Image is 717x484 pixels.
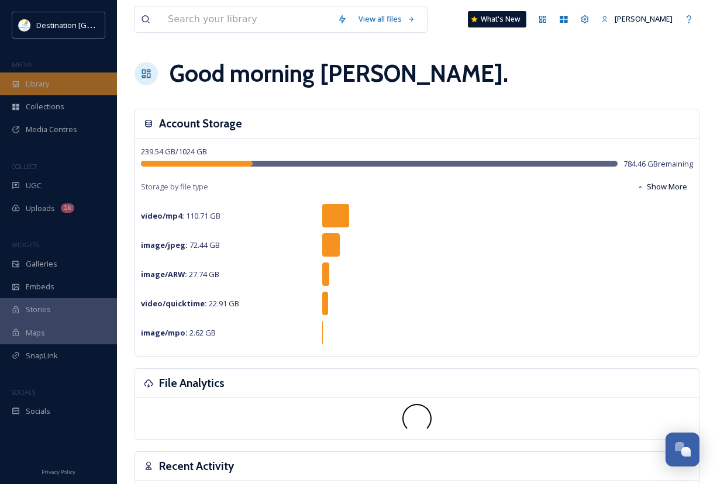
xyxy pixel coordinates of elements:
[666,433,699,466] button: Open Chat
[141,240,188,250] strong: image/jpeg :
[141,181,208,192] span: Storage by file type
[353,8,421,30] a: View all files
[12,240,39,249] span: WIDGETS
[631,175,693,198] button: Show More
[141,298,239,309] span: 22.91 GB
[170,56,508,91] h1: Good morning [PERSON_NAME] .
[141,240,220,250] span: 72.44 GB
[42,468,75,476] span: Privacy Policy
[26,406,50,417] span: Socials
[26,180,42,191] span: UGC
[141,210,184,221] strong: video/mp4 :
[623,158,693,170] span: 784.46 GB remaining
[12,60,32,69] span: MEDIA
[141,298,207,309] strong: video/quicktime :
[26,350,58,361] span: SnapLink
[19,19,30,31] img: download.png
[26,281,54,292] span: Embeds
[595,8,678,30] a: [PERSON_NAME]
[12,162,37,171] span: COLLECT
[615,13,673,24] span: [PERSON_NAME]
[26,304,51,315] span: Stories
[26,327,45,338] span: Maps
[162,6,332,32] input: Search your library
[26,78,49,89] span: Library
[42,464,75,478] a: Privacy Policy
[141,269,187,279] strong: image/ARW :
[141,146,207,157] span: 239.54 GB / 1024 GB
[26,203,55,214] span: Uploads
[26,258,57,269] span: Galleries
[26,101,64,112] span: Collections
[12,388,35,396] span: SOCIALS
[141,269,219,279] span: 27.74 GB
[141,210,220,221] span: 110.71 GB
[468,11,526,27] a: What's New
[159,115,242,132] h3: Account Storage
[159,458,234,475] h3: Recent Activity
[141,327,188,338] strong: image/mpo :
[141,327,216,338] span: 2.62 GB
[36,19,153,30] span: Destination [GEOGRAPHIC_DATA]
[159,375,225,392] h3: File Analytics
[61,203,74,213] div: 1k
[26,124,77,135] span: Media Centres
